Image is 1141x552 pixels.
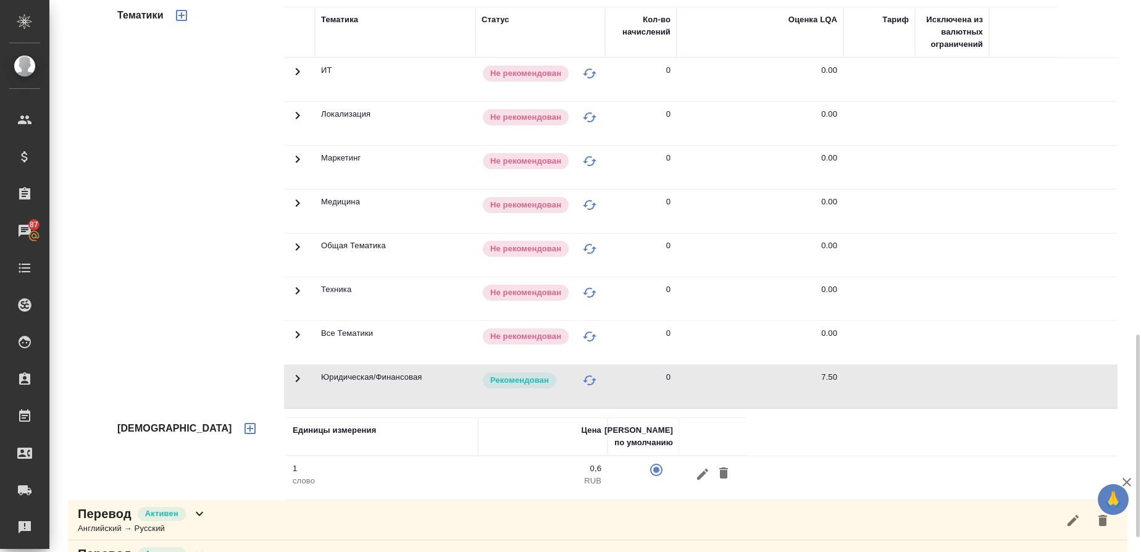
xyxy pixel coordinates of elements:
[315,190,475,233] td: Медицина
[580,64,599,83] button: Изменить статус на "В черном списке"
[490,374,549,387] p: Рекомендован
[580,108,599,127] button: Изменить статус на "В черном списке"
[290,203,305,212] span: Toggle Row Expanded
[677,365,843,408] td: 7.50
[604,424,673,449] div: [PERSON_NAME] по умолчанию
[666,283,671,296] div: 0
[580,196,599,214] button: Изменить статус на "В черном списке"
[1098,484,1129,515] button: 🙏
[315,321,475,364] td: Все Тематики
[666,64,671,77] div: 0
[581,424,601,437] div: Цена
[290,159,305,169] span: Toggle Row Expanded
[921,14,983,51] div: Исключена из валютных ограничений
[1058,506,1088,535] button: Редактировать услугу
[290,335,305,344] span: Toggle Row Expanded
[490,155,561,167] p: Не рекомендован
[68,500,1127,540] div: ПереводАктивенАнглийский → Русский
[580,371,599,390] button: Изменить статус на "В черном списке"
[117,8,164,23] h4: Тематики
[78,522,207,535] div: Английский → Русский
[490,199,561,211] p: Не рекомендован
[293,462,472,475] p: 1
[315,365,475,408] td: Юридическая/Финансовая
[1103,487,1124,512] span: 🙏
[490,243,561,255] p: Не рекомендован
[293,475,472,487] p: слово
[677,190,843,233] td: 0.00
[666,240,671,252] div: 0
[677,233,843,277] td: 0.00
[315,58,475,101] td: ИТ
[167,1,196,30] button: Добавить тематику
[490,286,561,299] p: Не рекомендован
[666,152,671,164] div: 0
[666,371,671,383] div: 0
[580,152,599,170] button: Изменить статус на "В черном списке"
[290,115,305,125] span: Toggle Row Expanded
[117,421,232,436] h4: [DEMOGRAPHIC_DATA]
[315,146,475,189] td: Маркетинг
[315,233,475,277] td: Общая Тематика
[484,475,601,487] p: RUB
[692,462,713,485] button: Редактировать
[145,508,178,520] p: Активен
[490,111,561,123] p: Не рекомендован
[677,58,843,101] td: 0.00
[321,14,358,26] div: Тематика
[235,414,265,443] button: Добавить тариф
[290,72,305,81] span: Toggle Row Expanded
[290,247,305,256] span: Toggle Row Expanded
[713,462,734,485] button: Удалить
[482,14,509,26] div: Статус
[484,462,601,475] p: 0,6
[1088,506,1118,535] button: Удалить услугу
[788,14,837,26] div: Оценка LQA
[315,102,475,145] td: Локализация
[580,240,599,258] button: Изменить статус на "В черном списке"
[3,215,46,246] a: 87
[290,291,305,300] span: Toggle Row Expanded
[677,102,843,145] td: 0.00
[580,283,599,302] button: Изменить статус на "В черном списке"
[677,277,843,320] td: 0.00
[666,196,671,208] div: 0
[290,378,305,388] span: Toggle Row Expanded
[78,505,132,522] p: Перевод
[882,14,909,26] div: Тариф
[677,146,843,189] td: 0.00
[580,327,599,346] button: Изменить статус на "В черном списке"
[315,277,475,320] td: Техника
[677,321,843,364] td: 0.00
[22,219,46,231] span: 87
[293,424,376,437] div: Единицы измерения
[611,14,671,38] div: Кол-во начислений
[666,327,671,340] div: 0
[490,67,561,80] p: Не рекомендован
[666,108,671,120] div: 0
[490,330,561,343] p: Не рекомендован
